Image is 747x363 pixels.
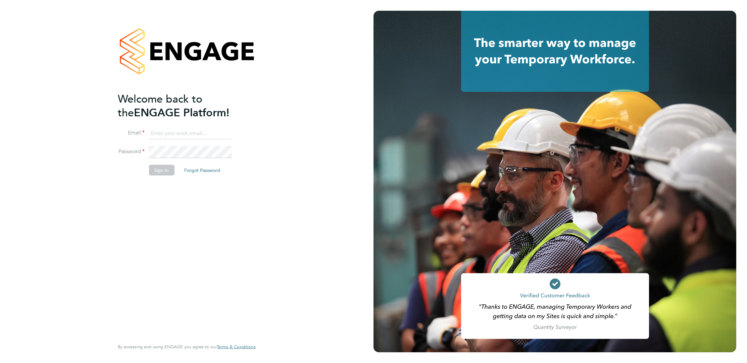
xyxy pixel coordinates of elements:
[149,165,174,176] button: Sign In
[217,344,255,350] a: Terms & Conditions
[118,344,255,350] span: By accessing and using ENGAGE you agree to our
[118,129,145,136] label: Email
[118,148,145,155] label: Password
[179,165,226,176] button: Forgot Password
[118,92,249,119] h2: ENGAGE Platform!
[149,127,232,139] input: Enter your work email...
[118,92,202,119] span: Welcome back to the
